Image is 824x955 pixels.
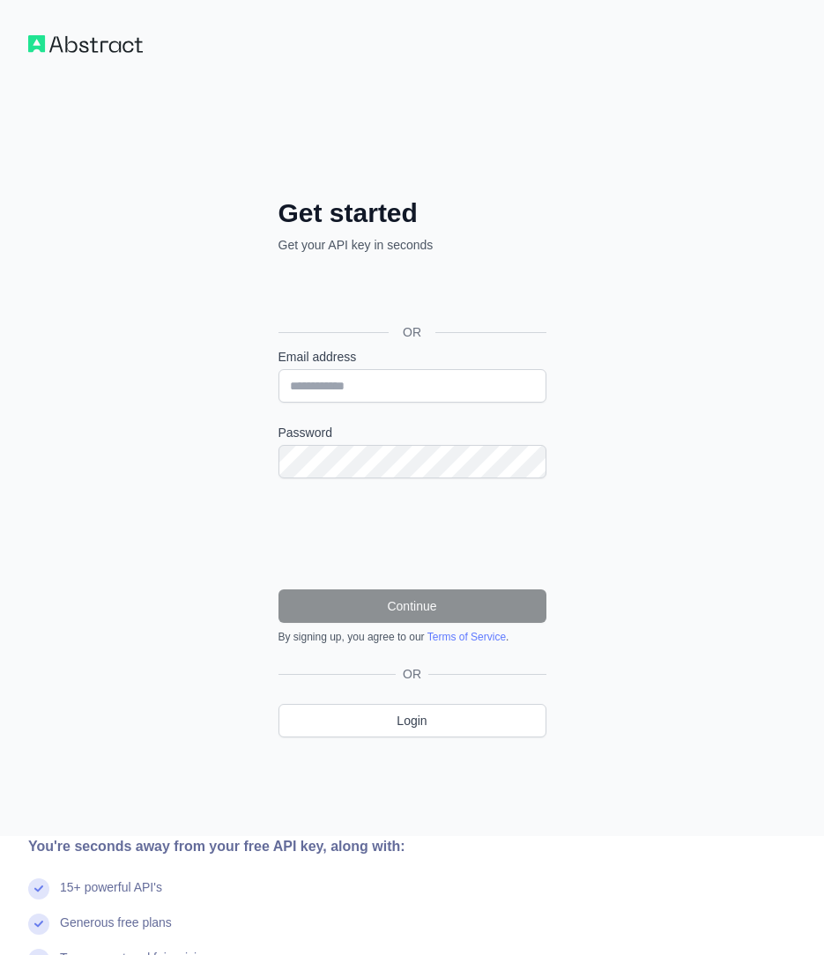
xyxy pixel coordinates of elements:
[278,236,546,254] p: Get your API key in seconds
[396,665,428,683] span: OR
[278,500,546,568] iframe: reCAPTCHA
[278,197,546,229] h2: Get started
[389,323,435,341] span: OR
[270,273,552,312] iframe: Bouton "Se connecter avec Google"
[427,631,506,643] a: Terms of Service
[28,914,49,935] img: check mark
[278,348,546,366] label: Email address
[60,914,172,949] div: Generous free plans
[28,878,49,899] img: check mark
[278,424,546,441] label: Password
[28,35,143,53] img: Workflow
[278,630,546,644] div: By signing up, you agree to our .
[28,836,569,857] div: You're seconds away from your free API key, along with:
[278,704,546,737] a: Login
[60,878,162,914] div: 15+ powerful API's
[278,589,546,623] button: Continue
